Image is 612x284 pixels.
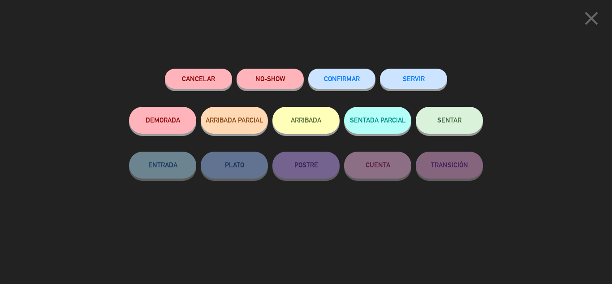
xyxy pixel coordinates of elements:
[201,107,268,134] button: ARRIBADA PARCIAL
[416,107,483,134] button: SENTAR
[237,69,304,89] button: NO-SHOW
[416,152,483,179] button: TRANSICIÓN
[272,152,340,179] button: POSTRE
[308,69,375,89] button: CONFIRMAR
[344,107,411,134] button: SENTADA PARCIAL
[165,69,232,89] button: Cancelar
[344,152,411,179] button: CUENTA
[437,116,461,124] span: SENTAR
[578,7,605,33] button: close
[201,152,268,179] button: PLATO
[129,107,196,134] button: DEMORADA
[272,107,340,134] button: ARRIBADA
[206,116,263,124] span: ARRIBADA PARCIAL
[580,7,603,30] i: close
[324,75,360,83] span: CONFIRMAR
[129,152,196,179] button: ENTRADA
[380,69,447,89] button: SERVIR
